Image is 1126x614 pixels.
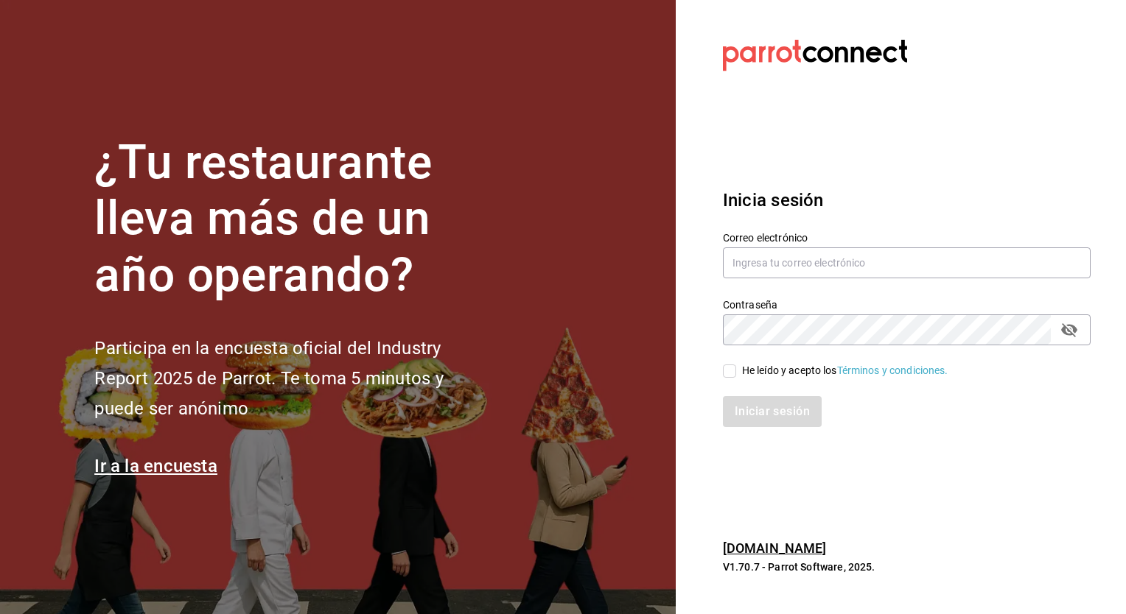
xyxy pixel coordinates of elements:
button: passwordField [1057,317,1082,342]
a: Términos y condiciones. [837,364,948,376]
label: Correo electrónico [723,232,1091,242]
div: He leído y acepto los [742,363,948,378]
label: Contraseña [723,299,1091,309]
a: [DOMAIN_NAME] [723,540,827,556]
input: Ingresa tu correo electrónico [723,247,1091,278]
h2: Participa en la encuesta oficial del Industry Report 2025 de Parrot. Te toma 5 minutos y puede se... [94,334,492,423]
h3: Inicia sesión [723,187,1091,214]
a: Ir a la encuesta [94,456,217,476]
h1: ¿Tu restaurante lleva más de un año operando? [94,135,492,304]
p: V1.70.7 - Parrot Software, 2025. [723,560,1091,574]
